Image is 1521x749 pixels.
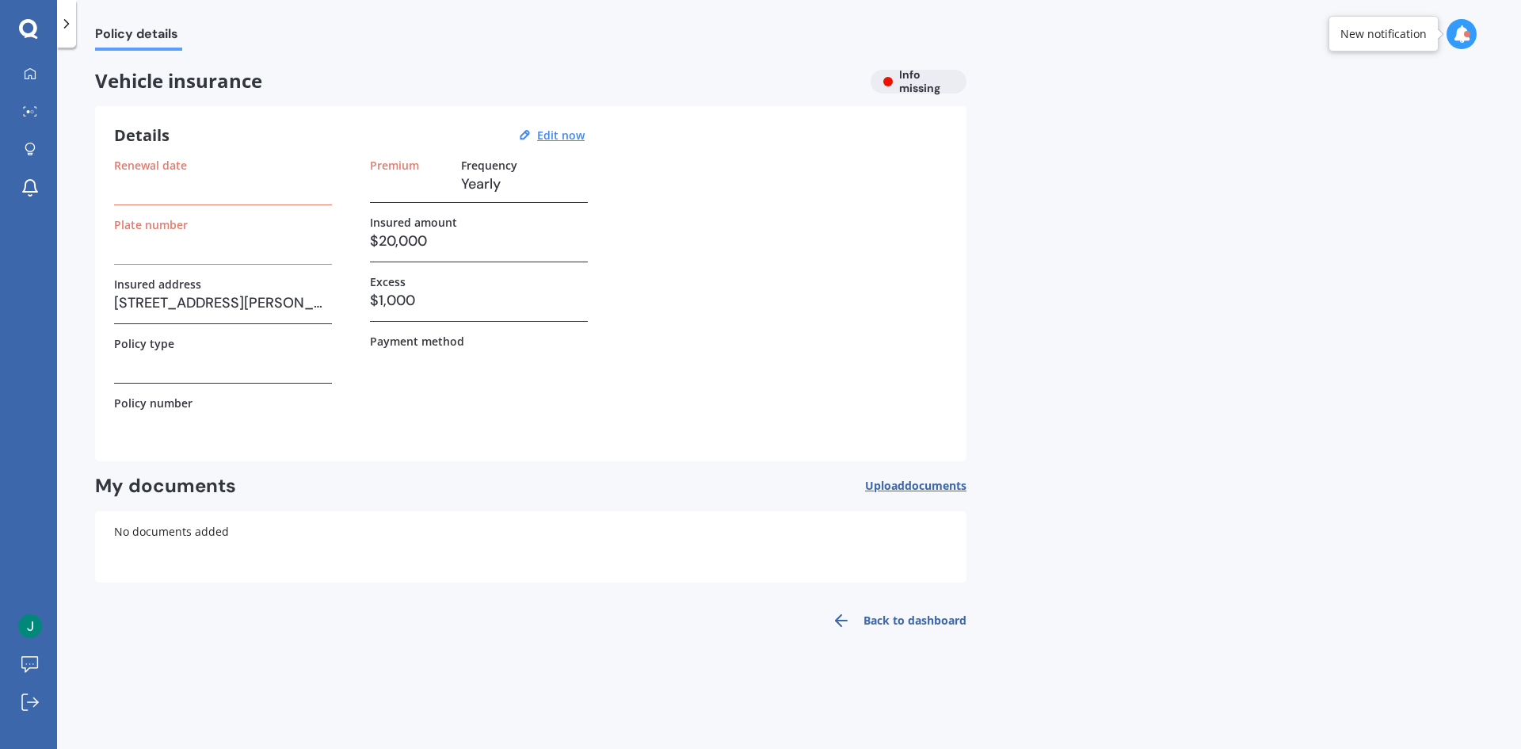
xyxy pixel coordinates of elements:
[114,396,193,410] label: Policy number
[370,216,457,229] label: Insured amount
[822,602,966,640] a: Back to dashboard
[370,159,419,172] label: Premium
[114,159,187,172] label: Renewal date
[865,480,966,492] span: Upload
[370,289,588,312] h3: $1,000
[1340,26,1427,42] div: New notification
[905,478,966,493] span: documents
[370,334,464,348] label: Payment method
[865,474,966,499] button: Uploaddocuments
[370,275,406,289] label: Excess
[114,291,332,315] h3: [STREET_ADDRESS][PERSON_NAME]
[114,125,170,146] h3: Details
[114,337,174,350] label: Policy type
[114,218,188,231] label: Plate number
[537,128,585,143] u: Edit now
[95,70,858,93] span: Vehicle insurance
[114,277,201,291] label: Insured address
[95,474,236,499] h2: My documents
[95,26,182,48] span: Policy details
[461,172,588,196] h3: Yearly
[95,511,966,583] div: No documents added
[532,128,589,143] button: Edit now
[461,159,517,172] label: Frequency
[370,229,588,253] h3: $20,000
[18,614,42,638] img: ACg8ocIGvAgBRM-Cb4xg0FsH5xEFtIyEMpuWdWM2vaNvjQJC8bllKA=s96-c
